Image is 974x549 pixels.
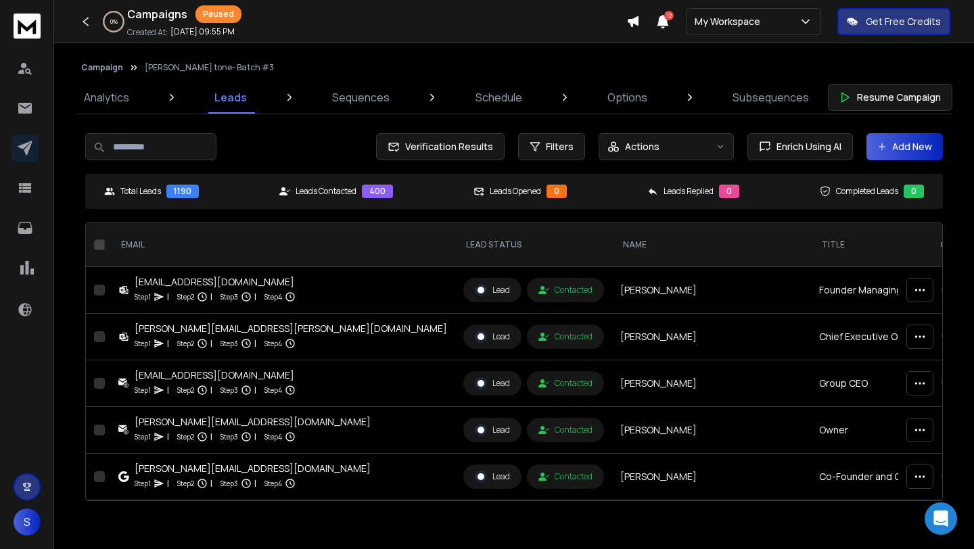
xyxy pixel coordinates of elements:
button: S [14,508,41,535]
a: Leads [206,81,255,114]
p: Step 3 [221,290,238,304]
p: Step 3 [221,477,238,490]
div: Contacted [538,331,593,342]
td: [PERSON_NAME] [612,360,811,407]
h1: Campaigns [127,6,187,22]
p: Step 2 [177,290,194,304]
p: Step 4 [264,383,282,397]
td: Chief Executive Officer [811,500,929,547]
div: [EMAIL_ADDRESS][DOMAIN_NAME] [135,368,296,382]
td: Chief Executive Officer [811,314,929,360]
div: Paused [195,5,241,23]
img: logo [14,14,41,39]
p: Get Free Credits [866,15,941,28]
div: Lead [475,471,510,483]
p: | [210,337,212,350]
th: title [811,223,929,267]
p: Step 1 [135,337,151,350]
p: Step 2 [177,430,194,444]
a: Sequences [324,81,398,114]
button: Enrich Using AI [747,133,853,160]
td: [PERSON_NAME] [612,407,811,454]
td: Group CEO [811,360,929,407]
button: Add New [866,133,943,160]
p: | [167,383,169,397]
div: 0 [547,185,567,198]
td: Co-Founder and COO [811,454,929,500]
td: [PERSON_NAME] [612,267,811,314]
th: NAME [612,223,811,267]
div: [PERSON_NAME][EMAIL_ADDRESS][DOMAIN_NAME] [135,462,371,475]
p: Step 4 [264,290,282,304]
th: EMAIL [110,223,455,267]
a: Subsequences [724,81,817,114]
p: Created At: [127,27,168,38]
div: Open Intercom Messenger [925,502,957,535]
p: Step 1 [135,290,151,304]
p: | [210,430,212,444]
p: Step 4 [264,337,282,350]
p: | [254,290,256,304]
div: Contacted [538,471,593,482]
p: | [210,477,212,490]
button: Get Free Credits [837,8,950,35]
p: Step 2 [177,337,194,350]
td: Founder Managing Partner [811,267,929,314]
span: 12 [664,11,674,20]
p: Sequences [332,89,390,105]
p: | [167,290,169,304]
p: Schedule [476,89,522,105]
p: | [167,430,169,444]
div: Lead [475,424,510,436]
p: Leads Opened [490,186,541,197]
p: Step 4 [264,430,282,444]
a: Options [599,81,655,114]
td: [PERSON_NAME] [612,454,811,500]
div: Contacted [538,285,593,295]
p: | [254,430,256,444]
p: | [254,477,256,490]
a: Analytics [76,81,137,114]
div: Lead [475,284,510,296]
p: | [167,337,169,350]
p: Leads [214,89,247,105]
th: LEAD STATUS [455,223,612,267]
p: Leads Replied [664,186,714,197]
span: Enrich Using AI [771,140,841,153]
div: 400 [362,185,393,198]
td: [PERSON_NAME] [612,500,811,547]
div: Contacted [538,425,593,435]
p: | [254,337,256,350]
p: Analytics [84,89,129,105]
button: Campaign [81,62,123,73]
button: Verification Results [376,133,505,160]
span: Filters [546,140,574,153]
p: Leads Contacted [296,186,356,197]
p: | [254,383,256,397]
p: Step 1 [135,383,151,397]
div: [PERSON_NAME][EMAIL_ADDRESS][DOMAIN_NAME] [135,415,371,429]
p: [DATE] 09:55 PM [170,26,235,37]
p: Options [607,89,647,105]
p: Step 1 [135,477,151,490]
div: 0 [719,185,739,198]
p: Completed Leads [836,186,898,197]
p: Total Leads [120,186,161,197]
p: Step 1 [135,430,151,444]
p: 0 % [110,18,118,26]
p: Step 4 [264,477,282,490]
td: [PERSON_NAME] [612,314,811,360]
td: Owner [811,407,929,454]
button: Resume Campaign [828,84,952,111]
div: 1190 [166,185,199,198]
div: Lead [475,377,510,389]
p: Step 2 [177,383,194,397]
div: [PERSON_NAME][EMAIL_ADDRESS][PERSON_NAME][DOMAIN_NAME] [135,322,447,335]
div: [EMAIL_ADDRESS][DOMAIN_NAME] [135,275,296,289]
p: Subsequences [733,89,809,105]
p: Step 2 [177,477,194,490]
div: 0 [904,185,924,198]
p: Step 3 [221,337,238,350]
